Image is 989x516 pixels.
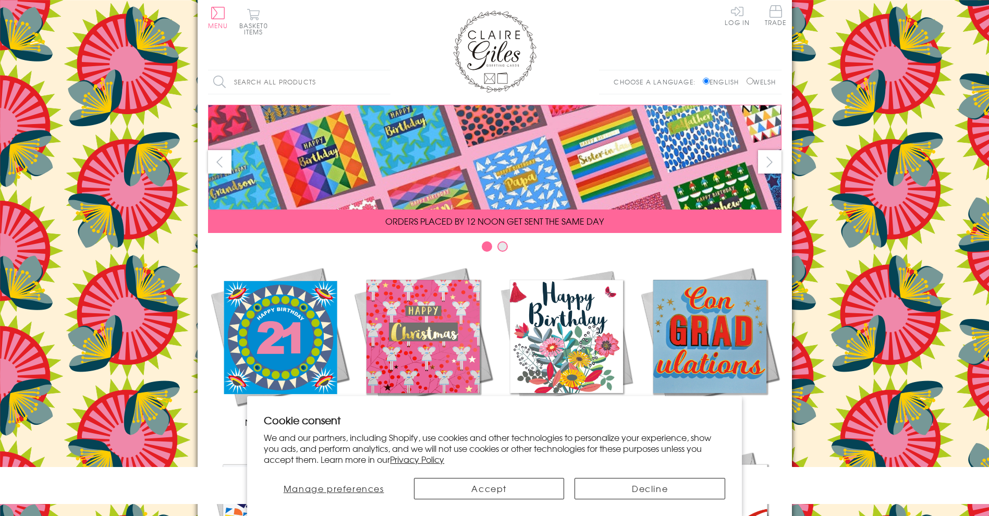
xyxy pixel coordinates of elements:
a: New Releases [208,265,351,428]
input: Search [380,70,390,94]
a: Academic [638,265,782,428]
span: New Releases [245,416,313,428]
button: Carousel Page 1 (Current Slide) [482,241,492,252]
button: prev [208,150,231,174]
span: Trade [765,5,787,26]
a: Christmas [351,265,495,428]
button: Carousel Page 2 [497,241,508,252]
a: Log In [725,5,750,26]
span: Manage preferences [284,482,384,495]
a: Trade [765,5,787,28]
span: ORDERS PLACED BY 12 NOON GET SENT THE SAME DAY [385,215,604,227]
span: Menu [208,21,228,30]
input: Welsh [747,78,753,84]
a: Privacy Policy [390,453,444,465]
button: Manage preferences [264,478,404,499]
a: Birthdays [495,265,638,428]
button: Menu [208,7,228,29]
div: Carousel Pagination [208,241,782,257]
button: Decline [575,478,725,499]
button: next [758,150,782,174]
p: Choose a language: [614,77,701,87]
button: Basket0 items [239,8,268,35]
h2: Cookie consent [264,413,725,427]
input: Search all products [208,70,390,94]
p: We and our partners, including Shopify, use cookies and other technologies to personalize your ex... [264,432,725,464]
label: Welsh [747,77,776,87]
input: English [703,78,710,84]
button: Accept [414,478,564,499]
label: English [703,77,744,87]
img: Claire Giles Greetings Cards [453,10,536,93]
span: 0 items [244,21,268,36]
